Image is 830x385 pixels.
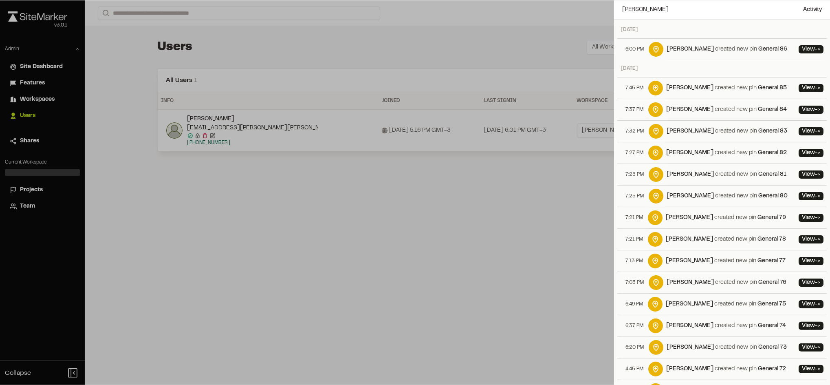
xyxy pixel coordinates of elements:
[666,302,713,307] a: [PERSON_NAME]
[621,99,648,120] div: 7:37 PM
[799,279,823,287] a: View->
[666,213,786,222] div: created new pin
[799,300,823,308] a: View->
[617,23,827,37] header: [DATE]
[799,322,823,330] a: View->
[799,192,823,200] a: View->
[666,148,787,157] div: created new pin
[622,5,669,14] span: [PERSON_NAME]
[666,257,786,266] div: created new pin
[799,170,823,179] a: View->
[621,142,648,164] div: 7:27 PM
[757,237,786,242] a: General 78
[758,345,787,350] a: General 73
[815,129,820,134] span: ->
[667,170,786,179] div: created new pin
[666,86,713,91] a: [PERSON_NAME]
[667,129,714,134] a: [PERSON_NAME]
[667,172,714,177] a: [PERSON_NAME]
[799,127,823,135] a: View->
[621,164,649,185] div: 7:25 PM
[799,149,823,157] a: View->
[799,106,823,114] a: View->
[621,315,648,336] div: 6:37 PM
[758,280,786,285] a: General 76
[621,294,648,315] div: 6:49 PM
[667,345,714,350] a: [PERSON_NAME]
[666,105,787,114] div: created new pin
[666,150,713,155] a: [PERSON_NAME]
[815,259,820,263] span: ->
[758,129,787,134] a: General 83
[815,345,820,350] span: ->
[621,272,649,293] div: 7:03 PM
[799,84,823,92] a: View->
[667,278,786,287] div: created new pin
[621,121,649,142] div: 7:32 PM
[617,62,827,75] header: [DATE]
[757,215,786,220] a: General 79
[815,215,820,220] span: ->
[815,47,820,52] span: ->
[815,172,820,177] span: ->
[815,237,820,242] span: ->
[757,302,786,307] a: General 75
[667,127,787,136] div: created new pin
[667,194,714,199] a: [PERSON_NAME]
[666,259,713,263] a: [PERSON_NAME]
[667,45,787,54] div: created new pin
[799,257,823,265] a: View->
[815,86,820,91] span: ->
[621,207,648,228] div: 7:21 PM
[666,237,713,242] a: [PERSON_NAME]
[621,39,649,60] div: 6:00 PM
[621,337,649,358] div: 6:20 PM
[757,259,786,263] a: General 77
[666,365,786,374] div: created new pin
[815,323,820,328] span: ->
[803,5,822,14] span: Activity
[758,47,787,52] a: General 86
[815,194,820,199] span: ->
[799,45,823,53] a: View->
[667,192,788,201] div: created new pin
[667,47,714,52] a: [PERSON_NAME]
[621,358,648,380] div: 4:45 PM
[621,77,648,99] div: 7:45 PM
[799,214,823,222] a: View->
[666,323,713,328] a: [PERSON_NAME]
[815,150,820,155] span: ->
[799,365,823,373] a: View->
[666,107,713,112] a: [PERSON_NAME]
[799,235,823,243] a: View->
[758,107,787,112] a: General 84
[666,235,786,244] div: created new pin
[621,250,648,272] div: 7:13 PM
[815,107,820,112] span: ->
[667,280,714,285] a: [PERSON_NAME]
[621,229,648,250] div: 7:21 PM
[666,367,713,372] a: [PERSON_NAME]
[666,300,786,309] div: created new pin
[758,150,787,155] a: General 82
[758,367,786,372] a: General 72
[666,321,786,330] div: created new pin
[667,343,787,352] div: created new pin
[666,84,787,93] div: created new pin
[758,172,786,177] a: General 81
[815,280,820,285] span: ->
[815,302,820,307] span: ->
[799,343,823,352] a: View->
[815,367,820,372] span: ->
[758,86,787,91] a: General 85
[621,186,649,207] div: 7:25 PM
[666,215,713,220] a: [PERSON_NAME]
[758,194,788,199] a: General 80
[758,323,786,328] a: General 74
